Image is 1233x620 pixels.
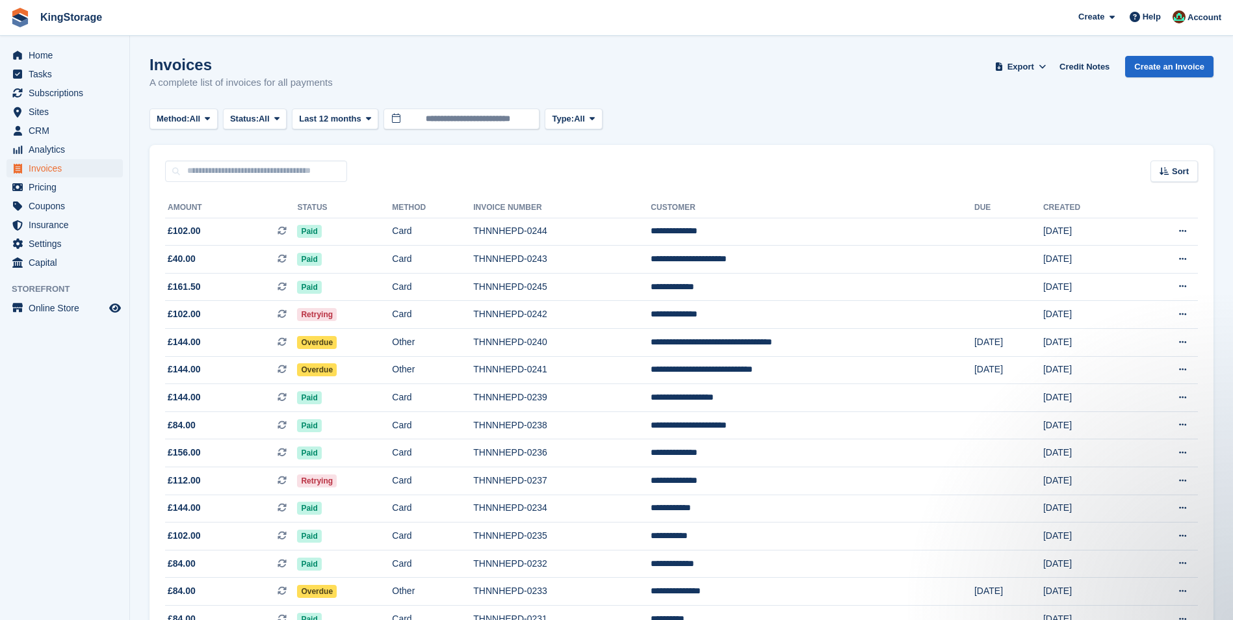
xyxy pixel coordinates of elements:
td: THNNHEPD-0244 [473,218,651,246]
td: [DATE] [1043,246,1132,274]
img: John King [1173,10,1186,23]
td: THNNHEPD-0237 [473,467,651,495]
a: menu [6,84,123,102]
span: Status: [230,112,259,125]
td: THNNHEPD-0243 [473,246,651,274]
span: Paid [297,253,321,266]
span: Paid [297,530,321,543]
span: £144.00 [168,335,201,349]
td: THNNHEPD-0238 [473,411,651,439]
span: Last 12 months [299,112,361,125]
th: Due [974,198,1043,218]
a: menu [6,103,123,121]
span: £144.00 [168,363,201,376]
td: [DATE] [1043,467,1132,495]
a: Preview store [107,300,123,316]
span: CRM [29,122,107,140]
td: Card [392,411,473,439]
span: Overdue [297,363,337,376]
a: menu [6,46,123,64]
th: Amount [165,198,297,218]
span: Account [1188,11,1221,24]
h1: Invoices [149,56,333,73]
span: Overdue [297,336,337,349]
td: THNNHEPD-0239 [473,384,651,412]
td: [DATE] [1043,495,1132,523]
button: Type: All [545,109,602,130]
a: Credit Notes [1054,56,1115,77]
td: THNNHEPD-0235 [473,523,651,550]
a: menu [6,65,123,83]
td: [DATE] [1043,329,1132,357]
span: Paid [297,502,321,515]
td: Card [392,218,473,246]
td: [DATE] [1043,384,1132,412]
td: Card [392,273,473,301]
span: £156.00 [168,446,201,459]
td: Card [392,550,473,578]
span: Paid [297,558,321,571]
a: menu [6,235,123,253]
span: Method: [157,112,190,125]
span: Sort [1172,165,1189,178]
span: Paid [297,419,321,432]
td: Other [392,329,473,357]
span: Settings [29,235,107,253]
button: Status: All [223,109,287,130]
span: Subscriptions [29,84,107,102]
td: THNNHEPD-0234 [473,495,651,523]
span: Capital [29,253,107,272]
span: Invoices [29,159,107,177]
td: Card [392,384,473,412]
span: Storefront [12,283,129,296]
td: THNNHEPD-0241 [473,356,651,384]
span: Paid [297,446,321,459]
span: Retrying [297,474,337,487]
th: Invoice Number [473,198,651,218]
span: Overdue [297,585,337,598]
td: [DATE] [1043,273,1132,301]
td: [DATE] [974,329,1043,357]
td: [DATE] [1043,356,1132,384]
td: [DATE] [1043,218,1132,246]
a: menu [6,253,123,272]
button: Method: All [149,109,218,130]
button: Export [992,56,1049,77]
a: menu [6,140,123,159]
span: Paid [297,391,321,404]
span: £144.00 [168,391,201,404]
span: Home [29,46,107,64]
span: All [190,112,201,125]
th: Customer [651,198,974,218]
span: Insurance [29,216,107,234]
td: Card [392,523,473,550]
span: £84.00 [168,584,196,598]
td: Card [392,246,473,274]
span: £102.00 [168,529,201,543]
span: Pricing [29,178,107,196]
th: Status [297,198,392,218]
span: £102.00 [168,224,201,238]
td: [DATE] [1043,411,1132,439]
td: Other [392,356,473,384]
a: menu [6,159,123,177]
span: Online Store [29,299,107,317]
a: menu [6,122,123,140]
td: [DATE] [1043,439,1132,467]
th: Method [392,198,473,218]
td: THNNHEPD-0240 [473,329,651,357]
a: Create an Invoice [1125,56,1214,77]
span: Coupons [29,197,107,215]
a: menu [6,299,123,317]
td: THNNHEPD-0245 [473,273,651,301]
span: Create [1078,10,1104,23]
span: Type: [552,112,574,125]
span: £112.00 [168,474,201,487]
td: Other [392,578,473,606]
span: Retrying [297,308,337,321]
a: menu [6,197,123,215]
span: Export [1007,60,1034,73]
span: All [574,112,585,125]
span: £84.00 [168,557,196,571]
td: Card [392,439,473,467]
